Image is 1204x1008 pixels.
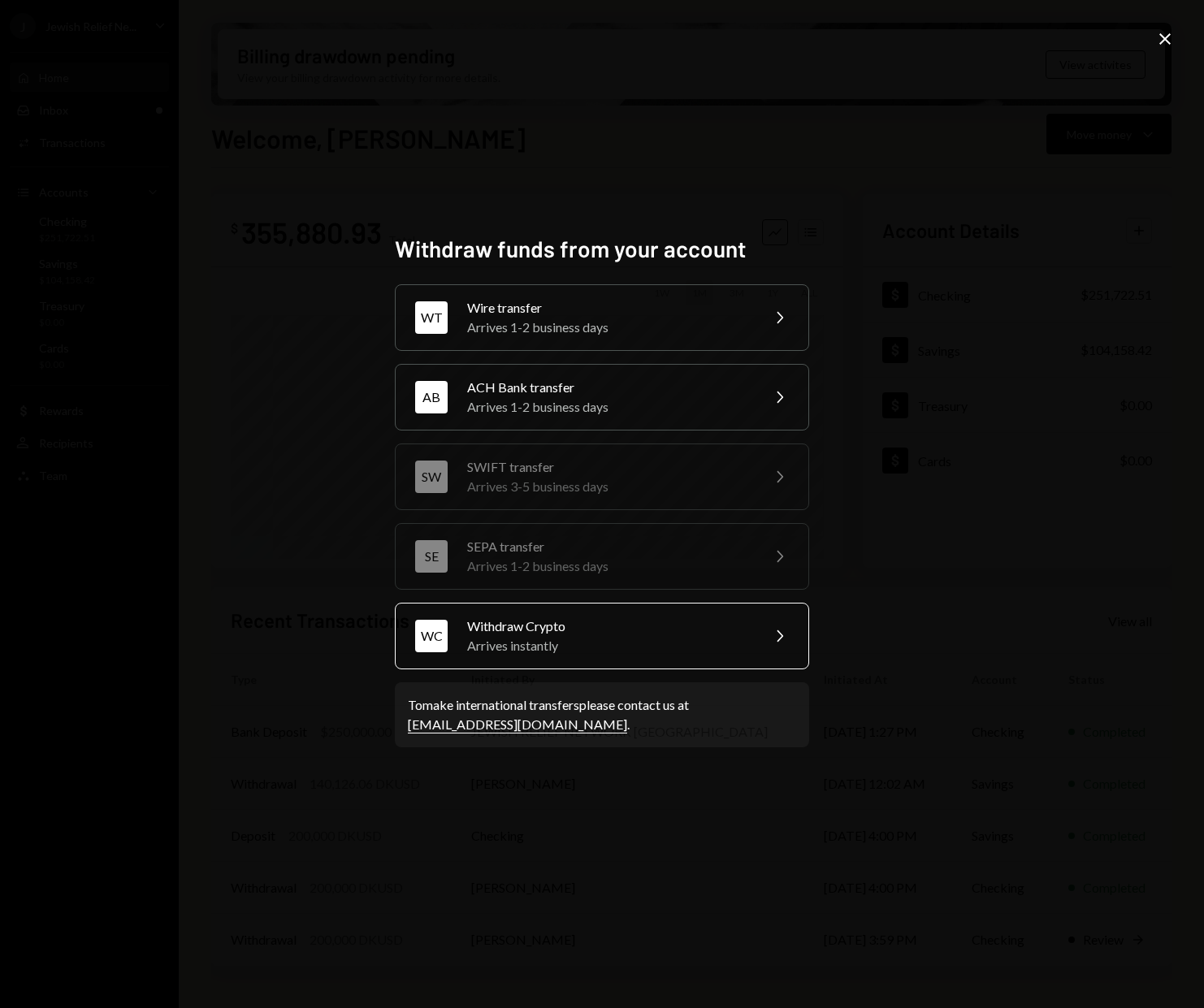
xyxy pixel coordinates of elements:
h2: Withdraw funds from your account [395,233,809,265]
div: ACH Bank transfer [467,378,750,397]
div: WC [415,620,448,652]
div: Arrives 1-2 business days [467,556,750,576]
div: AB [415,381,448,413]
div: SEPA transfer [467,537,750,556]
button: SESEPA transferArrives 1-2 business days [395,523,809,590]
button: WCWithdraw CryptoArrives instantly [395,603,809,669]
div: Arrives 1-2 business days [467,397,750,417]
button: WTWire transferArrives 1-2 business days [395,284,809,351]
div: WT [415,301,448,334]
div: SE [415,540,448,573]
div: To make international transfers please contact us at . [408,695,796,734]
div: SWIFT transfer [467,457,750,477]
button: SWSWIFT transferArrives 3-5 business days [395,443,809,510]
div: Arrives 3-5 business days [467,477,750,496]
div: Wire transfer [467,298,750,318]
div: SW [415,461,448,493]
div: Withdraw Crypto [467,616,750,636]
button: ABACH Bank transferArrives 1-2 business days [395,364,809,430]
div: Arrives instantly [467,636,750,655]
div: Arrives 1-2 business days [467,318,750,337]
a: [EMAIL_ADDRESS][DOMAIN_NAME] [408,716,627,733]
